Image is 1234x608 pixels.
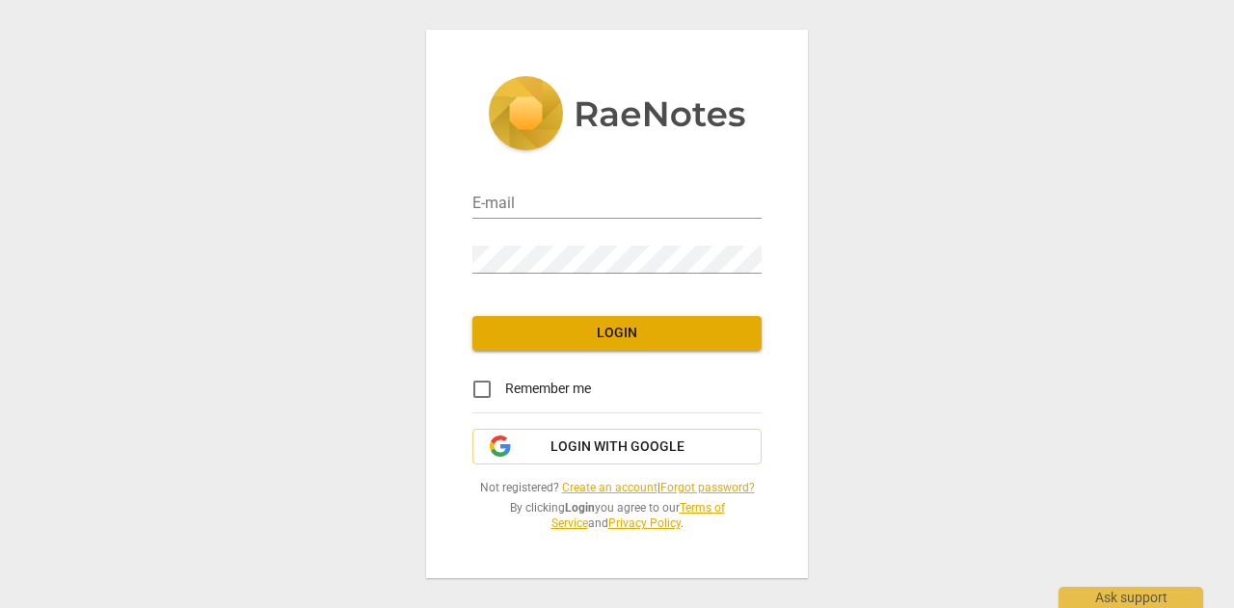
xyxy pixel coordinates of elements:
[660,481,755,494] a: Forgot password?
[488,324,746,343] span: Login
[562,481,657,494] a: Create an account
[472,316,762,351] button: Login
[608,516,681,530] a: Privacy Policy
[565,501,595,515] b: Login
[472,500,762,532] span: By clicking you agree to our and .
[505,379,591,399] span: Remember me
[551,501,725,531] a: Terms of Service
[1059,587,1203,608] div: Ask support
[472,429,762,465] button: Login with Google
[550,437,684,457] span: Login with Google
[472,480,762,496] span: Not registered? |
[488,76,746,155] img: 5ac2273c67554f335776073100b6d88f.svg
